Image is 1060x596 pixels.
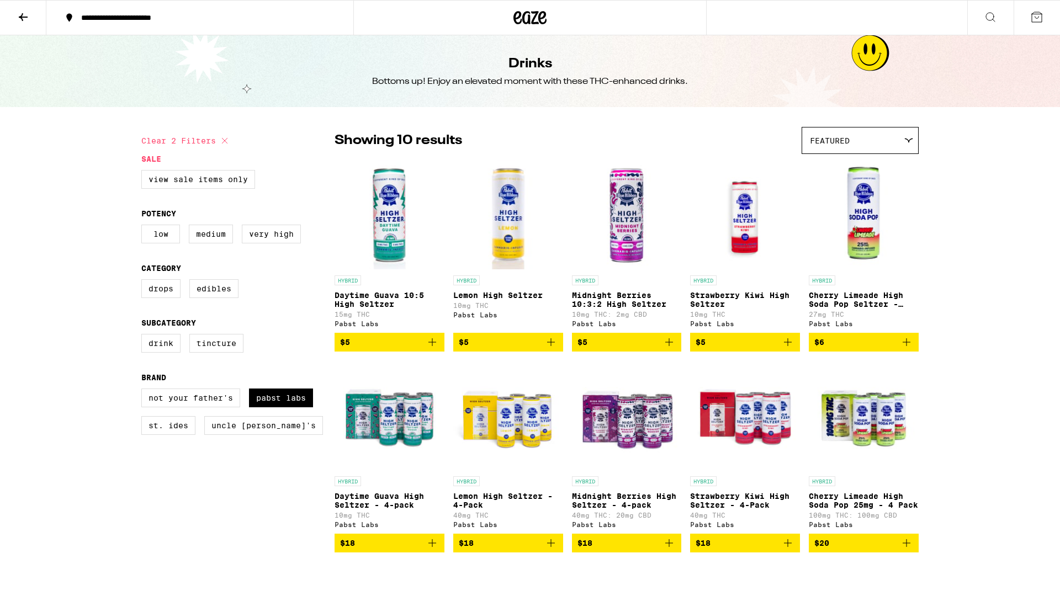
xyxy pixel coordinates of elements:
p: Lemon High Seltzer [453,291,563,300]
p: Midnight Berries 10:3:2 High Seltzer [572,291,682,308]
button: Add to bag [809,333,919,352]
a: Open page for Midnight Berries 10:3:2 High Seltzer from Pabst Labs [572,159,682,333]
p: Strawberry Kiwi High Seltzer - 4-Pack [690,492,800,509]
div: Pabst Labs [335,320,444,327]
label: St. Ides [141,416,195,435]
p: 40mg THC: 20mg CBD [572,512,682,519]
button: Add to bag [453,333,563,352]
button: Clear 2 filters [141,127,231,155]
button: Add to bag [453,534,563,552]
p: Cherry Limeade High Soda Pop Seltzer - 25mg [809,291,919,308]
img: Pabst Labs - Strawberry Kiwi High Seltzer [690,159,800,270]
label: View Sale Items Only [141,170,255,189]
button: Add to bag [572,534,682,552]
p: 10mg THC [335,512,444,519]
label: Pabst Labs [249,389,313,407]
label: Edibles [189,279,239,298]
legend: Subcategory [141,318,196,327]
a: Open page for Daytime Guava 10:5 High Seltzer from Pabst Labs [335,159,444,333]
p: Daytime Guava High Seltzer - 4-pack [335,492,444,509]
h1: Drinks [508,55,552,73]
legend: Sale [141,155,161,163]
p: Strawberry Kiwi High Seltzer [690,291,800,308]
a: Open page for Cherry Limeade High Soda Pop Seltzer - 25mg from Pabst Labs [809,159,919,333]
p: 27mg THC [809,311,919,318]
label: Medium [189,225,233,243]
div: Pabst Labs [572,521,682,528]
span: $18 [459,539,474,547]
button: Add to bag [690,534,800,552]
a: Open page for Midnight Berries High Seltzer - 4-pack from Pabst Labs [572,360,682,534]
p: 10mg THC [453,302,563,309]
img: Pabst Labs - Midnight Berries High Seltzer - 4-pack [572,360,682,471]
div: Pabst Labs [809,521,919,528]
legend: Potency [141,209,176,218]
label: Uncle [PERSON_NAME]'s [204,416,323,435]
button: Add to bag [335,534,444,552]
p: HYBRID [335,275,361,285]
img: Pabst Labs - Daytime Guava High Seltzer - 4-pack [335,360,444,471]
img: Pabst Labs - Strawberry Kiwi High Seltzer - 4-Pack [690,360,800,471]
p: HYBRID [335,476,361,486]
img: Pabst Labs - Cherry Limeade High Soda Pop Seltzer - 25mg [809,159,919,270]
p: HYBRID [572,476,598,486]
div: Pabst Labs [335,521,444,528]
div: Bottoms up! Enjoy an elevated moment with these THC-enhanced drinks. [372,76,688,88]
p: HYBRID [453,275,480,285]
span: $5 [340,338,350,347]
a: Open page for Lemon High Seltzer from Pabst Labs [453,159,563,333]
label: Tincture [189,334,243,353]
p: HYBRID [809,275,835,285]
span: $5 [696,338,706,347]
p: 100mg THC: 100mg CBD [809,512,919,519]
button: Add to bag [335,333,444,352]
p: HYBRID [453,476,480,486]
a: Open page for Strawberry Kiwi High Seltzer from Pabst Labs [690,159,800,333]
span: $6 [814,338,824,347]
div: Pabst Labs [453,521,563,528]
div: Pabst Labs [809,320,919,327]
img: Pabst Labs - Lemon High Seltzer [453,159,563,270]
p: HYBRID [572,275,598,285]
p: Lemon High Seltzer - 4-Pack [453,492,563,509]
button: Add to bag [572,333,682,352]
a: Open page for Lemon High Seltzer - 4-Pack from Pabst Labs [453,360,563,534]
p: 40mg THC [690,512,800,519]
p: Showing 10 results [335,131,462,150]
span: $18 [696,539,711,547]
button: Add to bag [809,534,919,552]
button: Add to bag [690,333,800,352]
legend: Brand [141,373,166,382]
div: Pabst Labs [572,320,682,327]
p: HYBRID [809,476,835,486]
a: Open page for Daytime Guava High Seltzer - 4-pack from Pabst Labs [335,360,444,534]
div: Pabst Labs [690,320,800,327]
span: $5 [577,338,587,347]
p: 10mg THC: 2mg CBD [572,311,682,318]
p: Daytime Guava 10:5 High Seltzer [335,291,444,308]
label: Very High [242,225,301,243]
img: Pabst Labs - Cherry Limeade High Soda Pop 25mg - 4 Pack [809,360,919,471]
img: Pabst Labs - Lemon High Seltzer - 4-Pack [453,360,563,471]
legend: Category [141,264,181,273]
span: $18 [577,539,592,547]
div: Pabst Labs [453,311,563,318]
span: $18 [340,539,355,547]
span: $20 [814,539,829,547]
div: Pabst Labs [690,521,800,528]
label: Low [141,225,180,243]
p: 15mg THC [335,311,444,318]
label: Drink [141,334,181,353]
img: Pabst Labs - Daytime Guava 10:5 High Seltzer [335,159,444,270]
p: HYBRID [690,275,717,285]
label: Not Your Father's [141,389,240,407]
img: Pabst Labs - Midnight Berries 10:3:2 High Seltzer [572,159,682,270]
p: Cherry Limeade High Soda Pop 25mg - 4 Pack [809,492,919,509]
a: Open page for Cherry Limeade High Soda Pop 25mg - 4 Pack from Pabst Labs [809,360,919,534]
label: Drops [141,279,181,298]
p: HYBRID [690,476,717,486]
a: Open page for Strawberry Kiwi High Seltzer - 4-Pack from Pabst Labs [690,360,800,534]
p: 40mg THC [453,512,563,519]
span: Featured [810,136,850,145]
span: $5 [459,338,469,347]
